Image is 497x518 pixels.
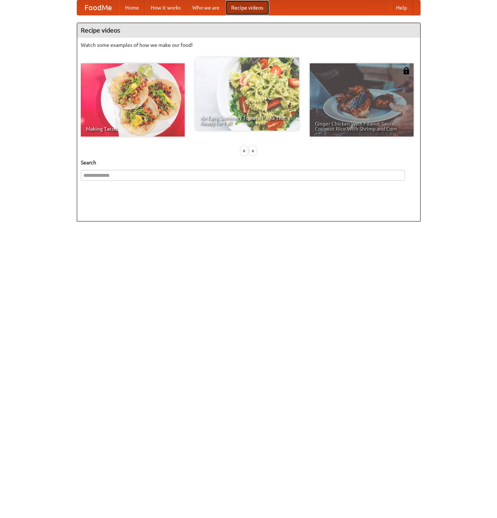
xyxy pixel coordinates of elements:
a: An Easy, Summery Tomato Pasta That's Ready for Fall [195,57,299,131]
a: Help [390,0,413,15]
div: » [249,146,256,155]
h4: Recipe videos [77,23,420,38]
span: An Easy, Summery Tomato Pasta That's Ready for Fall [200,115,294,126]
a: Making Tacos [81,63,185,137]
a: How it works [145,0,187,15]
a: Home [119,0,145,15]
p: Watch some examples of how we make our food! [81,41,417,49]
span: Making Tacos [86,126,180,131]
a: Recipe videos [225,0,269,15]
div: « [241,146,248,155]
a: FoodMe [77,0,119,15]
h5: Search [81,159,417,166]
img: 483408.png [403,67,410,74]
a: Who we are [187,0,225,15]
